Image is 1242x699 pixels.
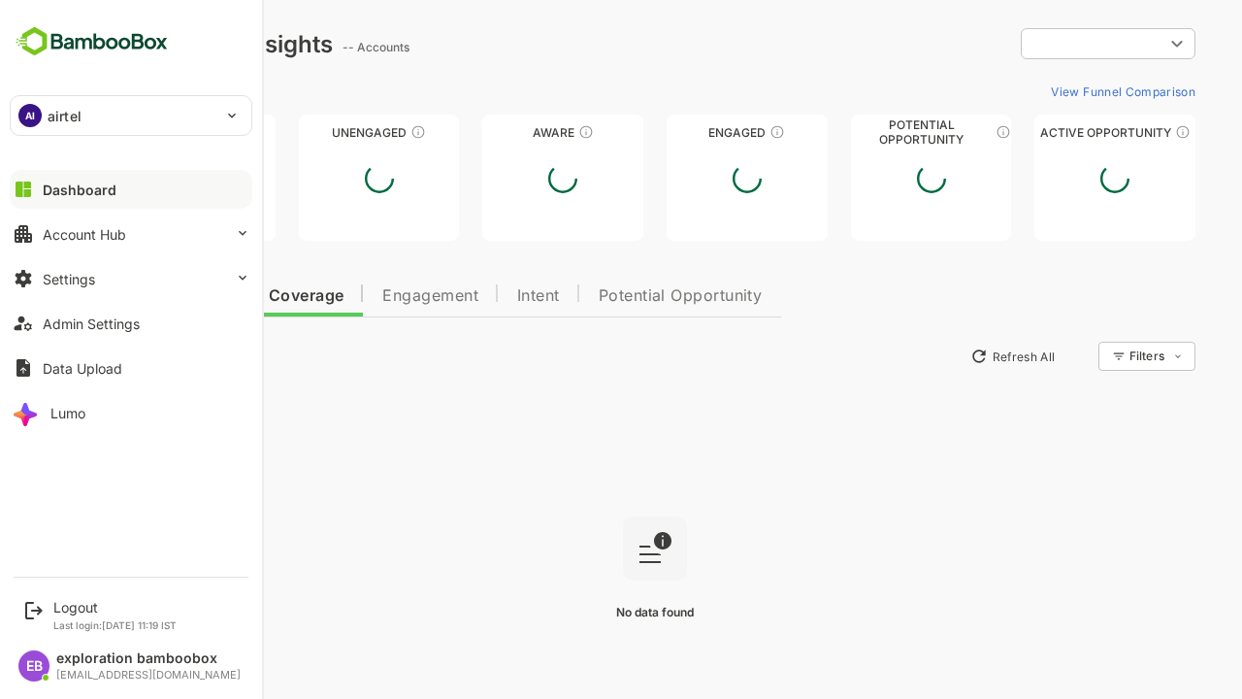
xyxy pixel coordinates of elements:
[53,619,177,631] p: Last login: [DATE] 11:19 IST
[953,26,1128,61] div: ​
[56,650,241,667] div: exploration bamboobox
[158,124,174,140] div: These accounts have not been engaged with for a defined time period
[548,605,626,619] span: No data found
[702,124,717,140] div: These accounts are warm, further nurturing would qualify them to MQAs
[43,316,140,332] div: Admin Settings
[10,304,252,343] button: Admin Settings
[43,271,95,287] div: Settings
[1060,339,1128,374] div: Filters
[66,288,276,304] span: Data Quality and Coverage
[56,669,241,682] div: [EMAIL_ADDRESS][DOMAIN_NAME]
[599,125,760,140] div: Engaged
[231,125,392,140] div: Unengaged
[314,288,410,304] span: Engagement
[10,393,252,432] button: Lumo
[1107,124,1123,140] div: These accounts have open opportunities which might be at any of the Sales Stages
[47,125,208,140] div: Unreached
[43,226,126,243] div: Account Hub
[18,104,42,127] div: AI
[275,40,347,54] ag: -- Accounts
[928,124,943,140] div: These accounts are MQAs and can be passed on to Inside Sales
[53,599,177,616] div: Logout
[1062,349,1096,363] div: Filters
[975,76,1128,107] button: View Funnel Comparison
[47,339,188,374] button: New Insights
[43,360,122,377] div: Data Upload
[18,650,49,682] div: EB
[10,259,252,298] button: Settings
[48,106,82,126] p: airtel
[449,288,492,304] span: Intent
[10,23,174,60] img: BambooboxFullLogoMark.5f36c76dfaba33ec1ec1367b70bb1252.svg
[10,349,252,387] button: Data Upload
[47,30,265,58] div: Dashboard Insights
[966,125,1128,140] div: Active Opportunity
[10,170,252,209] button: Dashboard
[50,405,85,421] div: Lumo
[10,215,252,253] button: Account Hub
[783,125,944,140] div: Potential Opportunity
[11,96,251,135] div: AIairtel
[43,182,116,198] div: Dashboard
[343,124,358,140] div: These accounts have not shown enough engagement and need nurturing
[414,125,575,140] div: Aware
[531,288,695,304] span: Potential Opportunity
[894,341,996,372] button: Refresh All
[510,124,526,140] div: These accounts have just entered the buying cycle and need further nurturing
